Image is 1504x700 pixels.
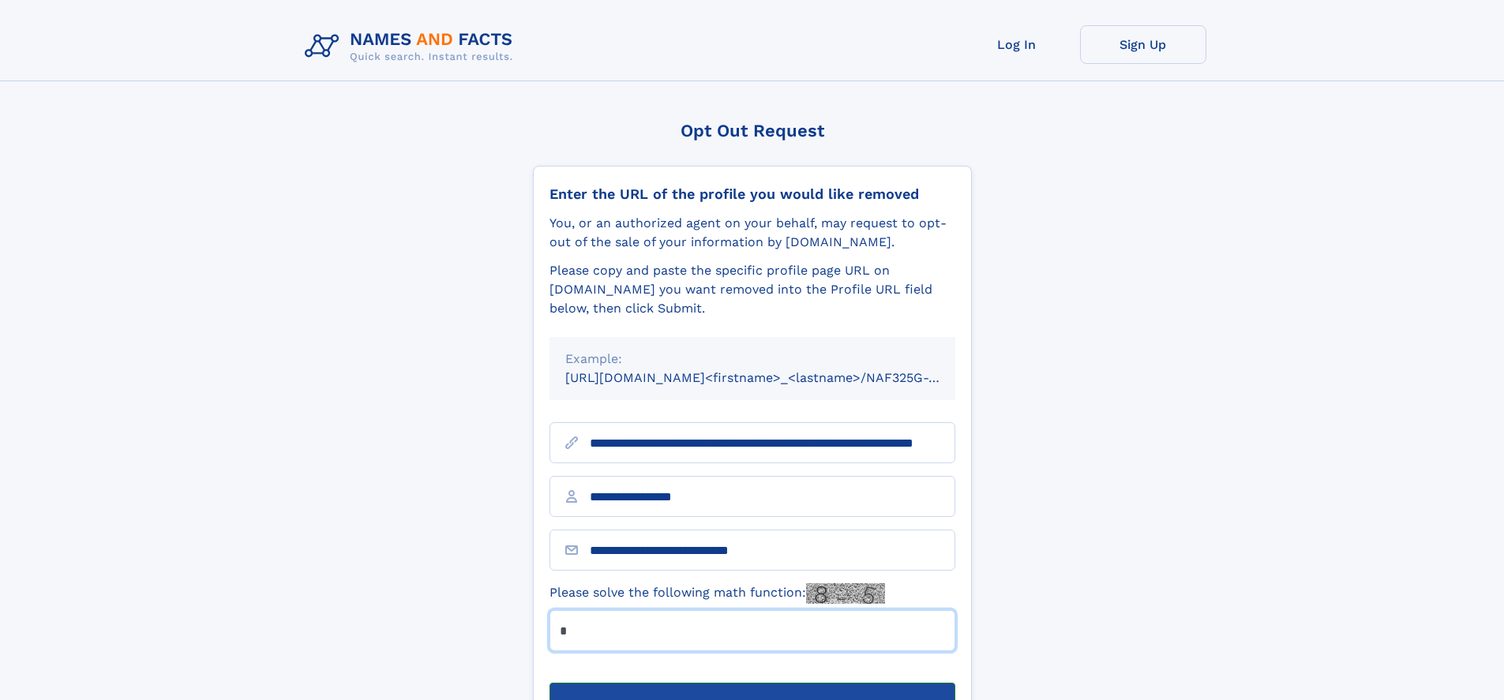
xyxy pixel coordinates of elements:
img: Logo Names and Facts [298,25,526,68]
a: Sign Up [1080,25,1206,64]
div: Example: [565,350,940,369]
div: You, or an authorized agent on your behalf, may request to opt-out of the sale of your informatio... [549,214,955,252]
div: Please copy and paste the specific profile page URL on [DOMAIN_NAME] you want removed into the Pr... [549,261,955,318]
small: [URL][DOMAIN_NAME]<firstname>_<lastname>/NAF325G-xxxxxxxx [565,370,985,385]
label: Please solve the following math function: [549,583,885,604]
div: Enter the URL of the profile you would like removed [549,185,955,203]
a: Log In [954,25,1080,64]
div: Opt Out Request [533,121,972,140]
